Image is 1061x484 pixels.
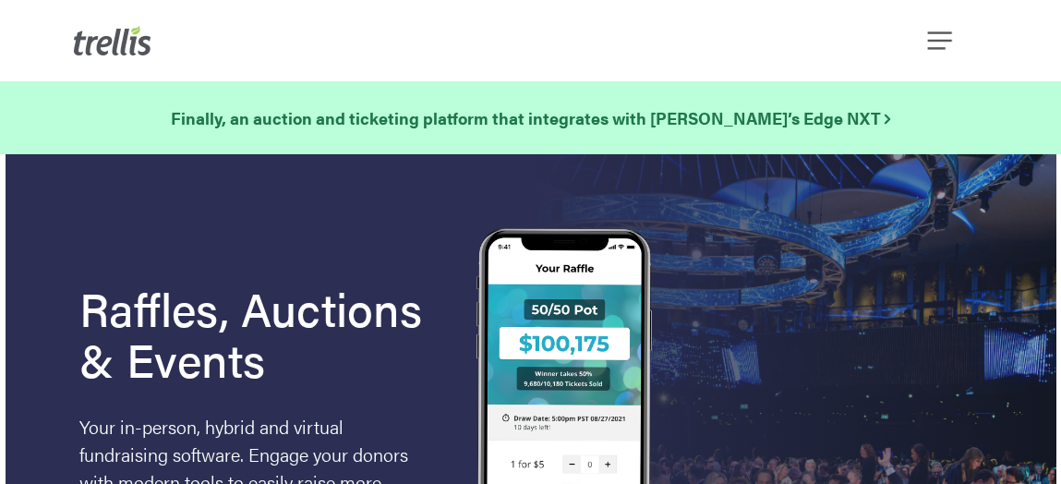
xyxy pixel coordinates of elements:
[79,283,435,384] h1: Raffles, Auctions & Events
[171,106,890,129] strong: Finally, an auction and ticketing platform that integrates with [PERSON_NAME]’s Edge NXT
[74,26,151,55] img: Trellis
[171,105,890,131] a: Finally, an auction and ticketing platform that integrates with [PERSON_NAME]’s Edge NXT
[932,31,952,50] a: Navigation Menu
